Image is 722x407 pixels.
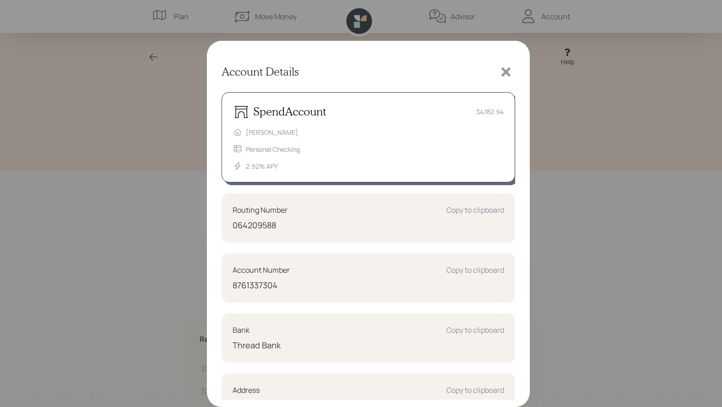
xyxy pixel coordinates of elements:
[233,219,504,231] div: 064209588
[246,161,278,171] div: 2.92 % APY
[233,339,504,352] div: Thread Bank
[476,107,504,116] div: $4,182.94
[253,105,326,118] h3: Spend Account
[233,324,250,335] div: Bank
[446,204,504,215] div: Copy to clipboard
[233,279,504,291] div: 8761337304
[246,144,300,154] div: Personal Checking
[446,324,504,335] div: Copy to clipboard
[233,264,290,275] div: Account Number
[446,264,504,275] div: Copy to clipboard
[246,127,298,137] div: [PERSON_NAME]
[446,385,504,396] div: Copy to clipboard
[233,385,260,396] div: Address
[222,65,299,78] h3: Account Details
[233,204,288,215] div: Routing Number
